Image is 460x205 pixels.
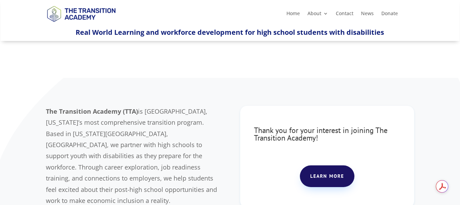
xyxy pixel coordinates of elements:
[361,11,374,19] a: News
[286,11,300,19] a: Home
[307,11,328,19] a: About
[336,11,353,19] a: Contact
[44,1,118,26] img: TTA Brand_TTA Primary Logo_Horizontal_Light BG
[44,21,118,27] a: Logo-Noticias
[381,11,398,19] a: Donate
[46,107,217,205] span: is [GEOGRAPHIC_DATA], [US_STATE]’s most comprehensive transition program. Based in [US_STATE][GEO...
[76,28,384,37] span: Real World Learning and workforce development for high school students with disabilities
[300,165,354,187] a: Learn more
[254,125,388,143] span: Thank you for your interest in joining The Transition Academy!
[46,107,138,115] b: The Transition Academy (TTA)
